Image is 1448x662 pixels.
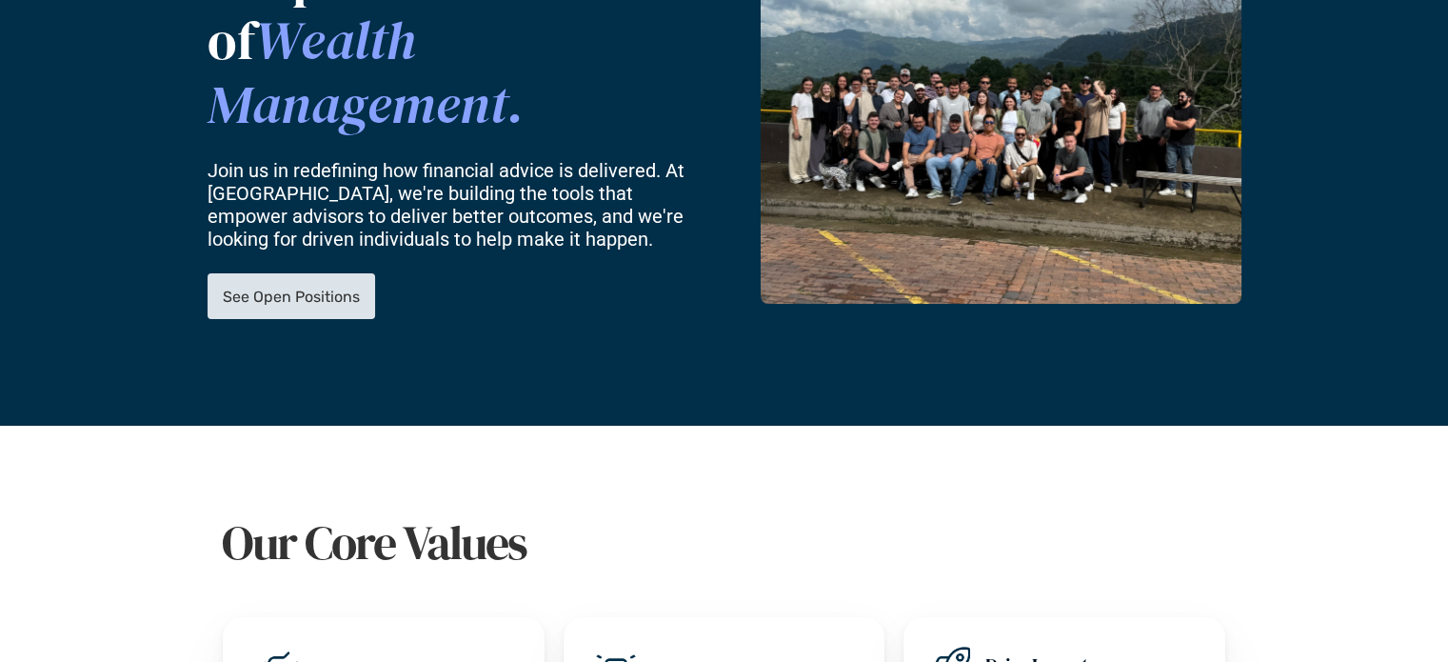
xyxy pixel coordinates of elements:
a: See Open Positions [208,273,375,319]
h1: Our Core Values [222,514,1227,572]
p: See Open Positions [223,288,360,306]
span: Wealth Management. [208,4,524,141]
p: Join us in redefining how financial advice is delivered. At [GEOGRAPHIC_DATA], we're building the... [208,159,700,251]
